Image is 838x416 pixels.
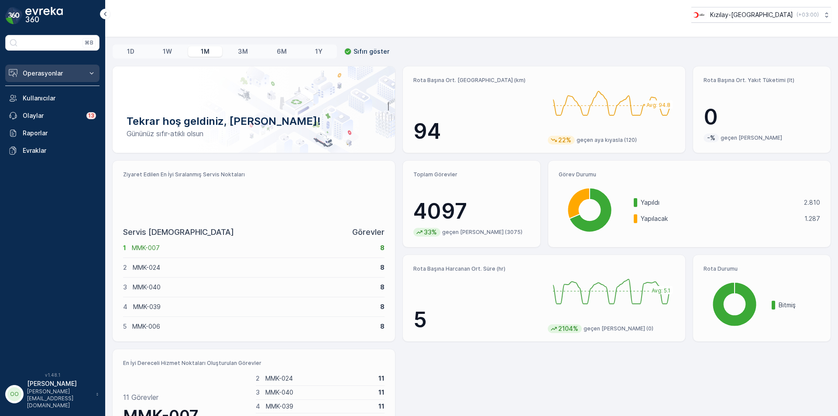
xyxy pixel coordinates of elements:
[5,142,100,159] a: Evraklar
[380,283,385,292] p: 8
[804,214,820,223] p: 1.287
[133,283,374,292] p: MMK-040
[238,47,248,56] p: 3M
[706,134,716,142] p: -%
[413,198,530,224] p: 4097
[132,244,374,252] p: MMK-007
[380,303,385,311] p: 8
[27,379,92,388] p: [PERSON_NAME]
[641,214,799,223] p: Yapılacak
[127,114,381,128] p: Tekrar hoş geldiniz, [PERSON_NAME]!
[779,301,820,309] p: Bitmiş
[5,379,100,409] button: OO[PERSON_NAME][PERSON_NAME][EMAIL_ADDRESS][DOMAIN_NAME]
[413,77,541,84] p: Rota Başına Ort. [GEOGRAPHIC_DATA] (km)
[5,107,100,124] a: Olaylar13
[691,10,707,20] img: k%C4%B1z%C4%B1lay.png
[378,374,385,383] p: 11
[704,77,820,84] p: Rota Başına Ort. Yakıt Tüketimi (lt)
[123,263,127,272] p: 2
[423,228,438,237] p: 33%
[352,226,385,238] p: Görevler
[354,47,389,56] p: Sıfırı göster
[7,387,21,401] div: OO
[265,374,373,383] p: MMK-024
[413,265,541,272] p: Rota Başına Harcanan Ort. Süre (hr)
[5,124,100,142] a: Raporlar
[127,128,381,139] p: Gününüz sıfır-atıklı olsun
[256,402,260,411] p: 4
[25,7,63,24] img: logo_dark-DEwI_e13.png
[704,104,820,130] p: 0
[123,322,127,331] p: 5
[133,263,374,272] p: MMK-024
[413,171,530,178] p: Toplam Görevler
[23,129,96,138] p: Raporlar
[23,111,81,120] p: Olaylar
[23,94,96,103] p: Kullanıcılar
[88,112,94,119] p: 13
[85,39,93,46] p: ⌘B
[380,263,385,272] p: 8
[127,47,134,56] p: 1D
[378,388,385,397] p: 11
[5,65,100,82] button: Operasyonlar
[380,322,385,331] p: 8
[557,136,572,144] p: 22%
[315,47,323,56] p: 1Y
[123,360,385,367] p: En İyi Dereceli Hizmet Noktaları Oluşturulan Görevler
[23,69,82,78] p: Operasyonlar
[710,10,793,19] p: Kızılay-[GEOGRAPHIC_DATA]
[123,244,126,252] p: 1
[584,325,653,332] p: geçen [PERSON_NAME] (0)
[413,307,541,333] p: 5
[201,47,209,56] p: 1M
[641,198,798,207] p: Yapıldı
[557,324,579,333] p: 2104%
[23,146,96,155] p: Evraklar
[378,402,385,411] p: 11
[133,303,374,311] p: MMK-039
[266,402,373,411] p: MMK-039
[256,388,260,397] p: 3
[5,7,23,24] img: logo
[5,372,100,378] span: v 1.48.1
[163,47,172,56] p: 1W
[5,89,100,107] a: Kullanıcılar
[442,229,522,236] p: geçen [PERSON_NAME] (3075)
[265,388,373,397] p: MMK-040
[704,265,820,272] p: Rota Durumu
[123,283,127,292] p: 3
[559,171,820,178] p: Görev Durumu
[721,134,782,141] p: geçen [PERSON_NAME]
[123,171,385,178] p: Ziyaret Edilen En İyi Sıralanmış Servis Noktaları
[380,244,385,252] p: 8
[123,226,234,238] p: Servis [DEMOGRAPHIC_DATA]
[123,303,127,311] p: 4
[804,198,820,207] p: 2.810
[691,7,831,23] button: Kızılay-[GEOGRAPHIC_DATA](+03:00)
[132,322,374,331] p: MMK-006
[277,47,287,56] p: 6M
[123,392,158,402] p: 11 Görevler
[413,118,541,144] p: 94
[27,388,92,409] p: [PERSON_NAME][EMAIL_ADDRESS][DOMAIN_NAME]
[797,11,819,18] p: ( +03:00 )
[256,374,260,383] p: 2
[577,137,637,144] p: geçen aya kıyasla (120)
